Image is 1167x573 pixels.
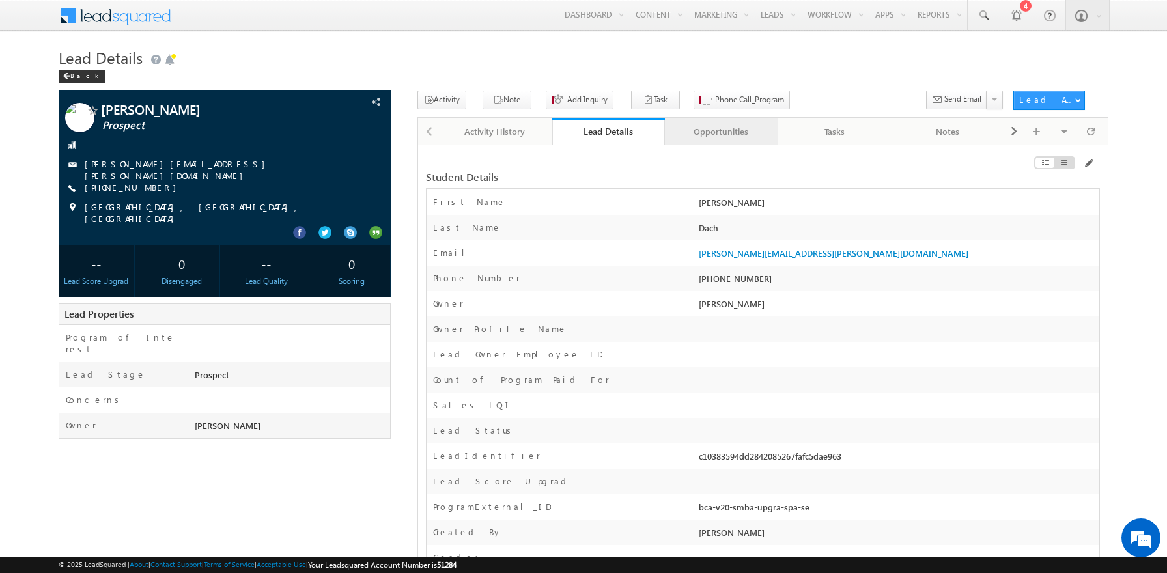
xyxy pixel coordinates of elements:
span: Prospect [102,119,310,132]
div: Chat with us now [68,68,219,85]
div: Student Details [426,171,869,183]
div: Lead Quality [232,275,302,287]
div: -- [232,251,302,275]
span: Lead Details [59,47,143,68]
span: 51284 [437,560,457,570]
label: Lead Status [433,425,516,436]
div: Lead Details [562,125,656,137]
img: Profile photo [65,103,94,137]
button: Lead Actions [1013,91,1085,110]
div: [PHONE_NUMBER] [696,272,1099,290]
a: Acceptable Use [257,560,306,568]
div: Prospect [191,369,390,387]
span: [PERSON_NAME] [699,298,765,309]
span: [GEOGRAPHIC_DATA], [GEOGRAPHIC_DATA], [GEOGRAPHIC_DATA] [85,201,356,225]
a: Tasks [778,118,892,145]
a: About [130,560,148,568]
label: LeadIdentifier [433,450,541,462]
a: Contact Support [150,560,202,568]
div: [PERSON_NAME] [696,526,1099,544]
label: Owner [66,419,96,431]
div: Lead Actions [1019,94,1075,105]
div: Minimize live chat window [214,7,245,38]
a: Notes [892,118,1005,145]
div: Dach [696,221,1099,240]
label: Gender [433,552,478,563]
div: 0 [147,251,216,275]
span: Add Inquiry [567,94,608,105]
button: Note [483,91,531,109]
a: Opportunities [665,118,778,145]
textarea: Type your message and hit 'Enter' [17,120,238,390]
label: Last Name [433,221,501,233]
label: First Name [433,196,506,208]
label: Lead Score Upgrad [433,475,571,487]
a: Lead Details [552,118,666,145]
label: Concerns [66,394,124,406]
button: Phone Call_Program [694,91,790,109]
div: Back [59,70,105,83]
div: c10383594dd2842085267fafc5dae963 [696,450,1099,468]
button: Task [631,91,680,109]
label: Owner Profile Name [433,323,567,335]
a: Terms of Service [204,560,255,568]
span: [PERSON_NAME] [101,103,309,116]
label: Lead Owner Employee ID [433,348,602,360]
span: Send Email [944,93,981,105]
label: Created By [433,526,502,538]
img: d_60004797649_company_0_60004797649 [22,68,55,85]
a: [PERSON_NAME][EMAIL_ADDRESS][PERSON_NAME][DOMAIN_NAME] [85,158,272,181]
div: bca-v20-smba-upgra-spa-se [696,501,1099,519]
div: -- [62,251,132,275]
em: Start Chat [177,401,236,419]
label: Sales LQI [433,399,513,411]
label: Phone Number [433,272,520,284]
a: [PERSON_NAME][EMAIL_ADDRESS][PERSON_NAME][DOMAIN_NAME] [699,247,968,259]
div: [PERSON_NAME] [696,196,1099,214]
div: Opportunities [675,124,766,139]
div: 0 [317,251,387,275]
div: Scoring [317,275,387,287]
a: Activity History [439,118,552,145]
span: Your Leadsquared Account Number is [308,560,457,570]
div: Notes [902,124,993,139]
label: Owner [433,298,464,309]
span: [PERSON_NAME] [195,420,260,431]
button: Send Email [926,91,987,109]
label: Count of Program Paid For [433,374,610,385]
label: Program of Interest [66,331,179,355]
button: Activity [417,91,466,109]
span: Phone Call_Program [715,94,784,105]
label: ProgramExternal_ID [433,501,551,512]
span: [PHONE_NUMBER] [85,182,183,195]
button: Add Inquiry [546,91,613,109]
div: Disengaged [147,275,216,287]
div: Tasks [789,124,880,139]
span: Lead Properties [64,307,134,320]
a: Back [59,69,111,80]
label: Email [433,247,475,259]
div: Activity History [449,124,541,139]
span: © 2025 LeadSquared | | | | | [59,559,457,571]
label: Lead Stage [66,369,146,380]
div: Lead Score Upgrad [62,275,132,287]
